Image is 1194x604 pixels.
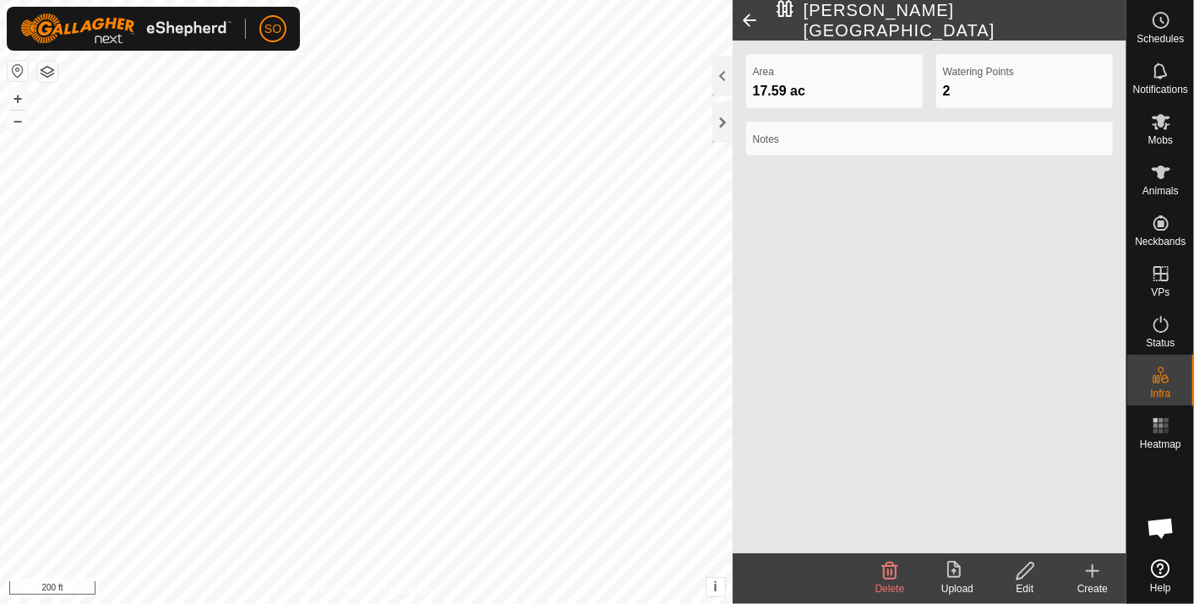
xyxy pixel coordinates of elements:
[264,20,281,38] span: SO
[383,582,433,597] a: Contact Us
[1146,338,1175,348] span: Status
[1137,34,1184,44] span: Schedules
[943,84,951,98] span: 2
[706,578,725,596] button: i
[753,84,805,98] span: 17.59 ac
[37,62,57,82] button: Map Layers
[8,89,28,109] button: +
[1148,135,1173,145] span: Mobs
[713,580,717,594] span: i
[1150,583,1171,593] span: Help
[1059,581,1126,596] div: Create
[1135,237,1186,247] span: Neckbands
[8,61,28,81] button: Reset Map
[1150,389,1170,399] span: Infra
[1127,552,1194,600] a: Help
[753,132,1106,147] label: Notes
[1151,287,1169,297] span: VPs
[20,14,232,44] img: Gallagher Logo
[875,583,905,595] span: Delete
[924,581,991,596] div: Upload
[1142,186,1179,196] span: Animals
[299,582,363,597] a: Privacy Policy
[1136,503,1186,553] div: Open chat
[943,64,1106,79] label: Watering Points
[1133,84,1188,95] span: Notifications
[991,581,1059,596] div: Edit
[1140,439,1181,449] span: Heatmap
[8,111,28,131] button: –
[753,64,916,79] label: Area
